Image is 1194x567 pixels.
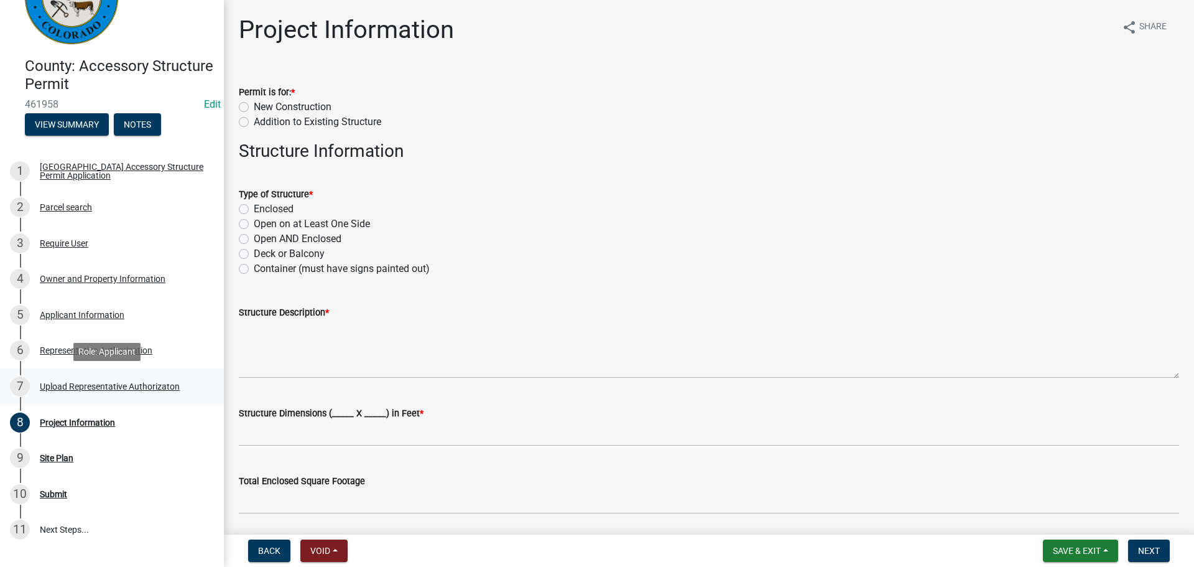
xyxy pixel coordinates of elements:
[10,305,30,325] div: 5
[254,217,370,232] label: Open on at Least One Side
[25,120,109,130] wm-modal-confirm: Summary
[254,100,331,115] label: New Construction
[1043,540,1118,562] button: Save & Exit
[239,477,365,486] label: Total Enclosed Square Footage
[310,546,330,556] span: Void
[10,413,30,433] div: 8
[10,197,30,217] div: 2
[114,120,161,130] wm-modal-confirm: Notes
[40,274,165,283] div: Owner and Property Information
[10,233,30,253] div: 3
[254,261,430,276] label: Container (must have signs painted out)
[254,246,325,261] label: Deck or Balcony
[204,98,221,110] wm-modal-confirm: Edit Application Number
[40,162,204,180] div: [GEOGRAPHIC_DATA] Accessory Structure Permit Application
[254,202,294,217] label: Enclosed
[10,484,30,504] div: 10
[258,546,280,556] span: Back
[40,311,124,319] div: Applicant Information
[1053,546,1101,556] span: Save & Exit
[254,115,381,129] label: Addition to Existing Structure
[10,448,30,468] div: 9
[1122,20,1137,35] i: share
[10,377,30,396] div: 7
[239,141,1179,162] h3: Structure Information
[40,203,92,212] div: Parcel search
[25,113,109,136] button: View Summary
[10,269,30,289] div: 4
[10,161,30,181] div: 1
[248,540,290,562] button: Back
[25,98,199,110] span: 461958
[300,540,348,562] button: Void
[239,88,295,97] label: Permit is for:
[25,57,214,93] h4: County: Accessory Structure Permit
[73,343,141,361] div: Role: Applicant
[40,418,115,427] div: Project Information
[10,340,30,360] div: 6
[254,232,341,246] label: Open AND Enclosed
[239,410,423,418] label: Structure Dimensions (_____ X _____) in Feet
[40,346,152,355] div: Representative Authorization
[1138,546,1160,556] span: Next
[114,113,161,136] button: Notes
[239,15,454,45] h1: Project Information
[40,490,67,499] div: Submit
[204,98,221,110] a: Edit
[239,309,329,317] label: Structure Description
[1128,540,1170,562] button: Next
[40,454,73,462] div: Site Plan
[10,520,30,540] div: 11
[40,382,180,391] div: Upload Representative Authorizaton
[1112,15,1177,39] button: shareShare
[40,239,88,248] div: Require User
[239,190,313,199] label: Type of Structure
[1139,20,1167,35] span: Share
